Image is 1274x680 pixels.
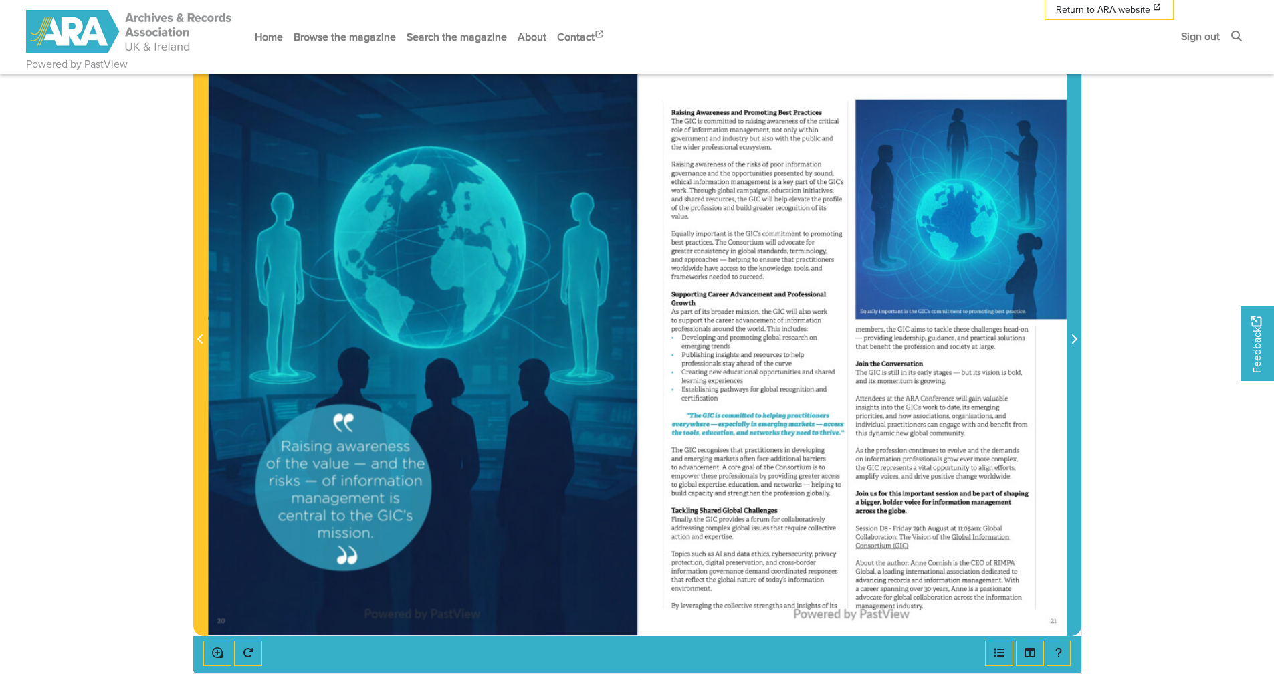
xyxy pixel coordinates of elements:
[512,19,552,55] a: About
[26,3,233,61] a: ARA - ARC Magazine | Powered by PastView logo
[1016,641,1044,666] button: Thumbnails
[1176,19,1225,54] a: Sign out
[203,641,231,666] button: Enable or disable loupe tool (Alt+L)
[1067,28,1081,635] button: Next Page
[249,19,288,55] a: Home
[1241,306,1274,381] a: Would you like to provide feedback?
[401,19,512,55] a: Search the magazine
[193,28,208,635] button: Previous Page
[26,56,128,72] a: Powered by PastView
[288,19,401,55] a: Browse the magazine
[234,641,262,666] button: Rotate the book
[985,641,1013,666] button: Open metadata window
[26,10,233,53] img: ARA - ARC Magazine | Powered by PastView
[1056,3,1150,17] span: Return to ARA website
[1047,641,1071,666] button: Help
[552,19,611,55] a: Contact
[1249,316,1265,372] span: Feedback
